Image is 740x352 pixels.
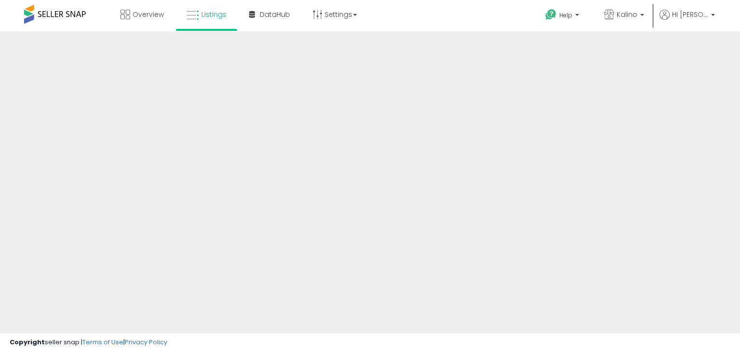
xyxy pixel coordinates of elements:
a: Terms of Use [82,338,123,347]
span: DataHub [260,10,290,19]
span: Listings [201,10,226,19]
span: Overview [132,10,164,19]
i: Get Help [545,9,557,21]
span: Kalino [617,10,637,19]
a: Privacy Policy [125,338,167,347]
span: Hi [PERSON_NAME] [672,10,708,19]
div: seller snap | | [10,338,167,347]
a: Help [538,1,589,31]
strong: Copyright [10,338,45,347]
span: Help [559,11,572,19]
a: Hi [PERSON_NAME] [660,10,715,31]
